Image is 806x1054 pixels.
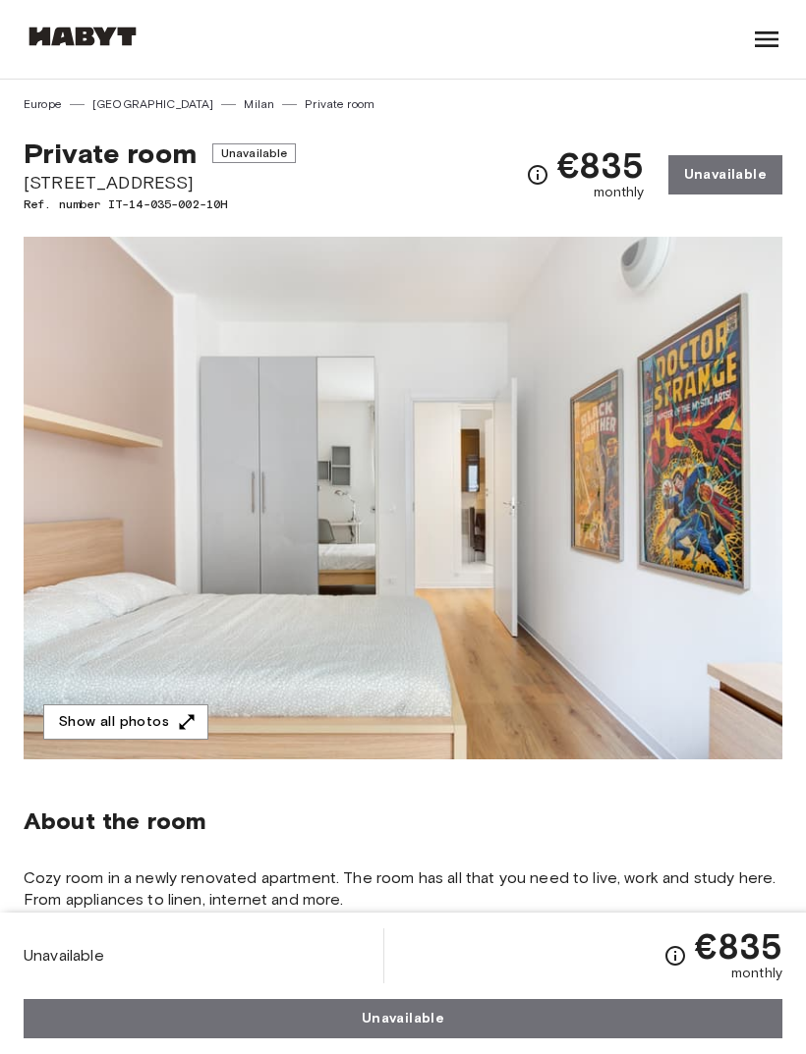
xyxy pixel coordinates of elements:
img: Habyt [24,27,142,46]
span: Unavailable [24,945,104,967]
span: [STREET_ADDRESS] [24,170,296,195]
span: monthly [731,964,782,983]
button: Show all photos [43,704,208,741]
span: About the room [24,806,782,836]
span: €835 [695,928,782,964]
img: Marketing picture of unit IT-14-035-002-10H [24,237,782,759]
a: Milan [244,95,274,113]
a: [GEOGRAPHIC_DATA] [92,95,214,113]
a: Europe [24,95,62,113]
svg: Check cost overview for full price breakdown. Please note that discounts apply to new joiners onl... [663,944,687,968]
span: Cozy room in a newly renovated apartment. The room has all that you need to live, work and study ... [24,867,782,911]
span: monthly [594,183,645,202]
span: Private room [24,137,197,170]
a: Private room [305,95,374,113]
span: €835 [557,147,645,183]
span: Unavailable [212,143,297,163]
span: Ref. number IT-14-035-002-10H [24,195,296,213]
svg: Check cost overview for full price breakdown. Please note that discounts apply to new joiners onl... [526,163,549,187]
